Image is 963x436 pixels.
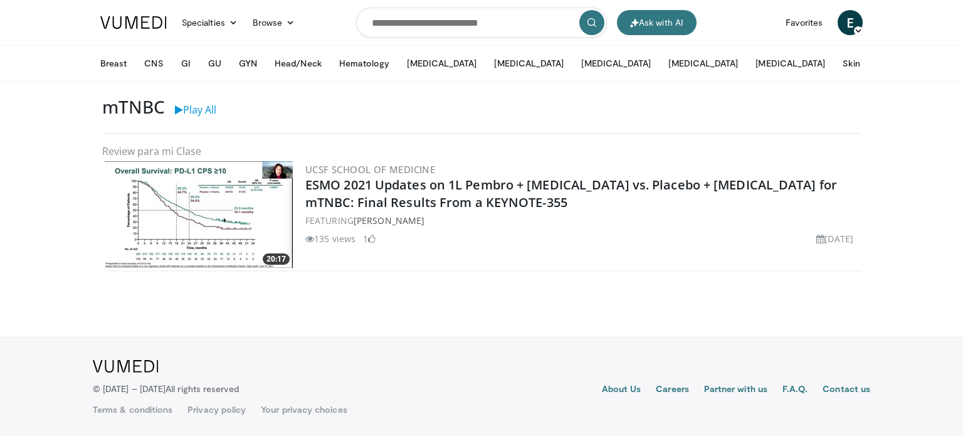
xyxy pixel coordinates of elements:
a: E [838,10,863,35]
input: Search topics, interventions [356,8,607,38]
a: Your privacy choices [261,403,347,416]
button: [MEDICAL_DATA] [487,51,571,76]
li: [DATE] [816,232,853,245]
a: Specialties [174,10,245,35]
span: All rights reserved [166,383,239,394]
a: 20:17 [105,161,293,268]
button: [MEDICAL_DATA] [661,51,745,76]
a: Contact us [823,383,870,398]
div: FEATURING [305,214,858,227]
a: Partner with us [704,383,767,398]
div: Review para mi Clase [102,144,861,159]
a: Play All [175,103,216,117]
button: Breast [93,51,134,76]
button: GYN [231,51,265,76]
button: [MEDICAL_DATA] [399,51,484,76]
button: Skin [835,51,867,76]
button: Hematology [332,51,397,76]
img: 862c5b78-3e98-4847-b9e6-ed5386042f0e.300x170_q85_crop-smart_upscale.jpg [105,161,293,268]
button: Ask with AI [617,10,697,35]
button: CNS [137,51,171,76]
span: 20:17 [263,253,290,265]
li: 135 views [305,232,355,245]
a: Privacy policy [187,403,246,416]
p: © [DATE] – [DATE] [93,383,239,395]
li: 1 [363,232,376,245]
a: ESMO 2021 Updates on 1L Pembro + [MEDICAL_DATA] vs. Placebo + [MEDICAL_DATA] for mTNBC: Final Res... [305,176,837,211]
button: [MEDICAL_DATA] [748,51,833,76]
a: About Us [602,383,641,398]
a: Careers [656,383,689,398]
a: [PERSON_NAME] [354,215,424,226]
a: UCSF School of Medicine [305,163,435,176]
button: Head/Neck [267,51,329,76]
button: GU [201,51,229,76]
h3: mTNBC [102,97,165,118]
img: VuMedi Logo [93,360,159,373]
button: GI [174,51,198,76]
a: F.A.Q. [782,383,808,398]
a: Favorites [778,10,830,35]
img: VuMedi Logo [100,16,167,29]
a: Browse [245,10,303,35]
a: Terms & conditions [93,403,172,416]
button: [MEDICAL_DATA] [574,51,658,76]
